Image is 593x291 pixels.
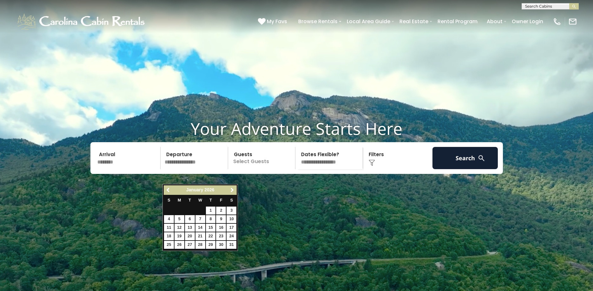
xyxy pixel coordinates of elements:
[216,224,226,232] a: 16
[164,224,174,232] a: 11
[227,232,236,240] a: 24
[209,198,212,202] span: Thursday
[164,215,174,223] a: 4
[396,16,432,27] a: Real Estate
[216,241,226,249] a: 30
[198,198,202,202] span: Wednesday
[206,224,216,232] a: 15
[227,241,236,249] a: 31
[175,241,184,249] a: 26
[216,215,226,223] a: 9
[369,160,375,166] img: filter--v1.png
[230,147,295,169] p: Select Guests
[164,241,174,249] a: 25
[295,16,341,27] a: Browse Rentals
[5,119,588,138] h1: Your Adventure Starts Here
[484,16,506,27] a: About
[434,16,481,27] a: Rental Program
[195,232,205,240] a: 21
[509,16,546,27] a: Owner Login
[185,215,195,223] a: 6
[195,224,205,232] a: 14
[175,224,184,232] a: 12
[195,241,205,249] a: 28
[432,147,498,169] button: Search
[227,215,236,223] a: 10
[216,207,226,215] a: 2
[553,17,562,26] img: phone-regular-white.png
[344,16,393,27] a: Local Area Guide
[206,207,216,215] a: 1
[175,232,184,240] a: 19
[230,198,233,202] span: Saturday
[227,207,236,215] a: 3
[164,186,172,194] a: Previous
[206,241,216,249] a: 29
[568,17,577,26] img: mail-regular-white.png
[188,198,191,202] span: Tuesday
[186,187,203,192] span: January
[204,187,214,192] span: 2026
[258,17,289,26] a: My Favs
[206,215,216,223] a: 8
[16,12,148,31] img: White-1-1-2.png
[227,224,236,232] a: 17
[175,215,184,223] a: 5
[168,198,170,202] span: Sunday
[230,188,235,193] span: Next
[267,17,287,25] span: My Favs
[185,241,195,249] a: 27
[220,198,222,202] span: Friday
[206,232,216,240] a: 22
[185,224,195,232] a: 13
[228,186,236,194] a: Next
[195,215,205,223] a: 7
[164,232,174,240] a: 18
[478,154,485,162] img: search-regular-white.png
[216,232,226,240] a: 23
[166,188,171,193] span: Previous
[185,232,195,240] a: 20
[178,198,181,202] span: Monday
